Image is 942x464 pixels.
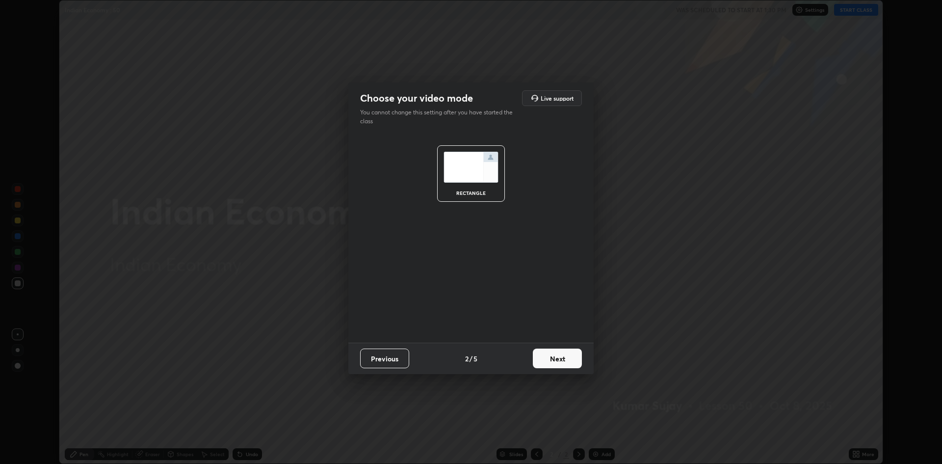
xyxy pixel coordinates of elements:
[360,92,473,105] h2: Choose your video mode
[444,152,498,183] img: normalScreenIcon.ae25ed63.svg
[533,349,582,368] button: Next
[465,354,469,364] h4: 2
[470,354,472,364] h4: /
[473,354,477,364] h4: 5
[451,191,491,195] div: rectangle
[360,349,409,368] button: Previous
[541,95,574,101] h5: Live support
[360,108,519,126] p: You cannot change this setting after you have started the class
